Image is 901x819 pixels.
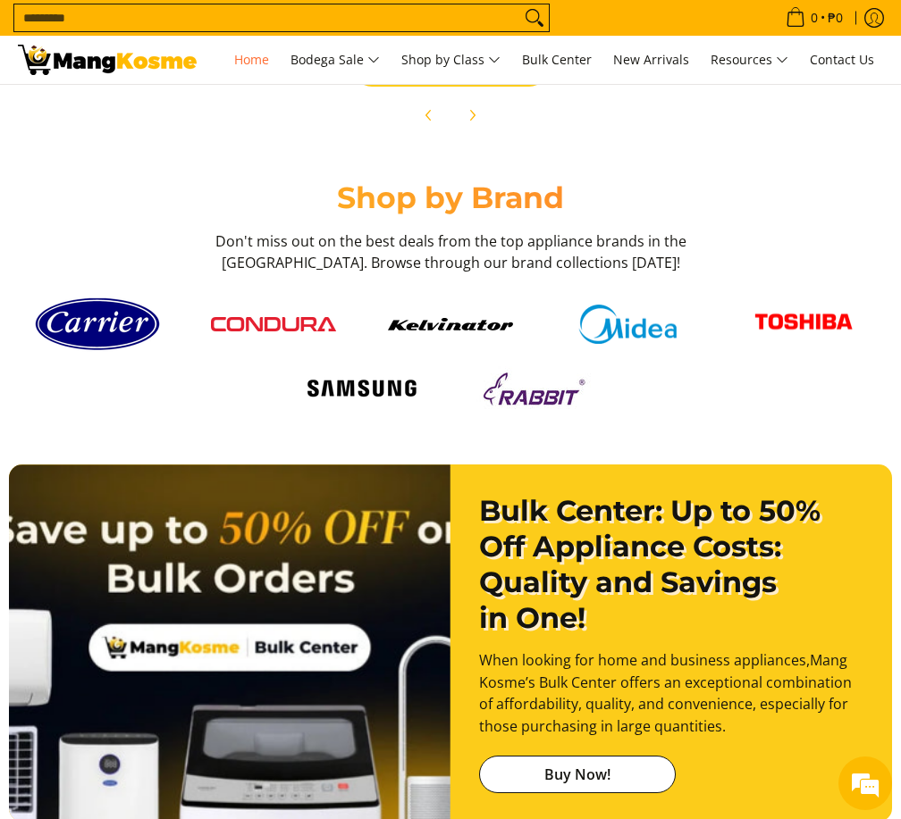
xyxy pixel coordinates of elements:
img: Logo samsung wordmark [299,372,425,405]
a: Shop by Class [392,36,509,84]
a: Toshiba logo [724,300,883,349]
textarea: Type your message and hit 'Enter' [9,488,341,550]
span: • [780,8,848,28]
a: Bodega Sale [282,36,389,84]
span: Resources [711,49,788,71]
span: 0 [808,12,821,24]
span: Contact Us [810,51,874,68]
a: Contact Us [801,36,883,84]
a: Bulk Center [513,36,601,84]
a: Logo rabbit [459,366,619,411]
div: Minimize live chat window [293,9,336,52]
h2: Shop by Brand [18,180,883,216]
a: Logo samsung wordmark [282,372,442,405]
img: Carrier logo 1 98356 9b90b2e1 0bd1 49ad 9aa2 9ddb2e94a36b [35,291,160,357]
a: Condura logo red [195,317,354,331]
a: New Arrivals [604,36,698,84]
h3: Don't miss out on the best deals from the top appliance brands in the [GEOGRAPHIC_DATA]. Browse t... [209,230,692,273]
img: Condura logo red [211,317,336,331]
button: Search [520,4,549,31]
div: Chat with us now [93,100,300,123]
p: When looking for home and business appliances,Mang Kosme’s Bulk Center offers an exceptional comb... [479,649,863,756]
span: ₱0 [825,12,846,24]
span: We're online! [104,225,247,405]
h2: Bulk Center: Up to 50% Off Appliance Costs: Quality and Savings in One! [479,493,863,636]
nav: Main Menu [215,36,883,84]
a: Carrier logo 1 98356 9b90b2e1 0bd1 49ad 9aa2 9ddb2e94a36b [18,291,177,357]
img: Logo rabbit [476,366,602,411]
span: Bodega Sale [291,49,380,71]
img: Toshiba logo [741,300,866,349]
span: Shop by Class [401,49,501,71]
a: Midea logo 405e5d5e af7e 429b b899 c48f4df307b6 [548,305,707,345]
a: Resources [702,36,797,84]
a: Buy Now! [479,756,676,793]
span: Bulk Center [522,51,592,68]
img: Kelvinator button 9a26f67e caed 448c 806d e01e406ddbdc [388,318,513,330]
span: Home [234,51,269,68]
a: Home [225,36,278,84]
img: Mang Kosme: Your Home Appliances Warehouse Sale Partner! [18,45,197,75]
button: Previous [409,96,449,135]
button: Next [452,96,492,135]
a: Kelvinator button 9a26f67e caed 448c 806d e01e406ddbdc [371,318,530,330]
span: New Arrivals [613,51,689,68]
img: Midea logo 405e5d5e af7e 429b b899 c48f4df307b6 [565,305,690,345]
